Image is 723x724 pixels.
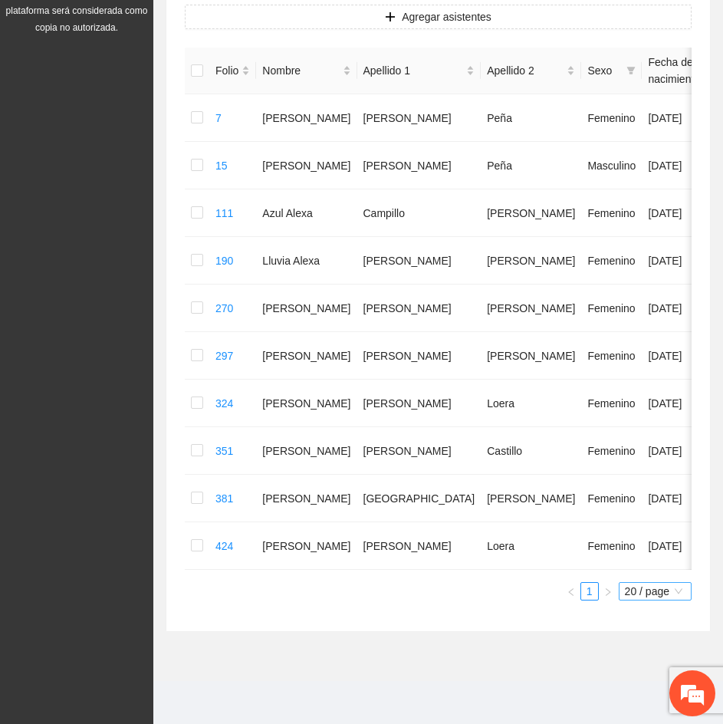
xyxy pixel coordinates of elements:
[625,583,685,600] span: 20 / page
[256,380,357,427] td: [PERSON_NAME]
[581,237,642,285] td: Femenino
[481,522,581,570] td: Loera
[80,78,258,98] div: Chatee con nosotros ahora
[581,380,642,427] td: Femenino
[642,427,706,475] td: [DATE]
[581,583,598,600] a: 1
[580,582,599,601] li: 1
[481,380,581,427] td: Loera
[562,582,580,601] button: left
[481,94,581,142] td: Peña
[481,142,581,189] td: Peña
[215,350,233,362] a: 297
[357,522,481,570] td: [PERSON_NAME]
[215,397,233,410] a: 324
[642,189,706,237] td: [DATE]
[215,445,233,457] a: 351
[623,59,639,82] span: filter
[256,332,357,380] td: [PERSON_NAME]
[626,66,636,75] span: filter
[481,48,581,94] th: Apellido 2
[581,94,642,142] td: Femenino
[642,475,706,522] td: [DATE]
[481,237,581,285] td: [PERSON_NAME]
[215,62,238,79] span: Folio
[581,285,642,332] td: Femenino
[481,475,581,522] td: [PERSON_NAME]
[357,475,481,522] td: [GEOGRAPHIC_DATA]
[256,427,357,475] td: [PERSON_NAME]
[357,142,481,189] td: [PERSON_NAME]
[487,62,564,79] span: Apellido 2
[256,475,357,522] td: [PERSON_NAME]
[357,285,481,332] td: [PERSON_NAME]
[215,207,233,219] a: 111
[567,587,576,597] span: left
[587,62,620,79] span: Sexo
[215,112,222,124] a: 7
[642,380,706,427] td: [DATE]
[357,237,481,285] td: [PERSON_NAME]
[185,5,692,29] button: plusAgregar asistentes
[642,94,706,142] td: [DATE]
[256,142,357,189] td: [PERSON_NAME]
[357,189,481,237] td: Campillo
[642,332,706,380] td: [DATE]
[256,48,357,94] th: Nombre
[481,427,581,475] td: Castillo
[385,12,396,24] span: plus
[256,237,357,285] td: Lluvia Alexa
[215,302,233,314] a: 270
[642,522,706,570] td: [DATE]
[215,492,233,505] a: 381
[642,48,706,94] th: Fecha de nacimiento
[357,332,481,380] td: [PERSON_NAME]
[599,582,617,601] button: right
[256,522,357,570] td: [PERSON_NAME]
[562,582,580,601] li: Previous Page
[642,142,706,189] td: [DATE]
[215,160,228,172] a: 15
[256,189,357,237] td: Azul Alexa
[581,522,642,570] td: Femenino
[209,48,256,94] th: Folio
[256,94,357,142] td: [PERSON_NAME]
[581,475,642,522] td: Femenino
[363,62,464,79] span: Apellido 1
[262,62,339,79] span: Nombre
[402,8,491,25] span: Agregar asistentes
[581,427,642,475] td: Femenino
[481,332,581,380] td: [PERSON_NAME]
[357,94,481,142] td: [PERSON_NAME]
[581,189,642,237] td: Femenino
[215,540,233,552] a: 424
[357,48,481,94] th: Apellido 1
[642,237,706,285] td: [DATE]
[642,285,706,332] td: [DATE]
[8,419,292,472] textarea: Escriba su mensaje y pulse “Intro”
[89,205,212,360] span: Estamos en línea.
[251,8,288,44] div: Minimizar ventana de chat en vivo
[215,255,233,267] a: 190
[481,189,581,237] td: [PERSON_NAME]
[256,285,357,332] td: [PERSON_NAME]
[599,582,617,601] li: Next Page
[581,332,642,380] td: Femenino
[357,427,481,475] td: [PERSON_NAME]
[481,285,581,332] td: [PERSON_NAME]
[581,142,642,189] td: Masculino
[603,587,613,597] span: right
[357,380,481,427] td: [PERSON_NAME]
[619,582,692,601] div: Page Size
